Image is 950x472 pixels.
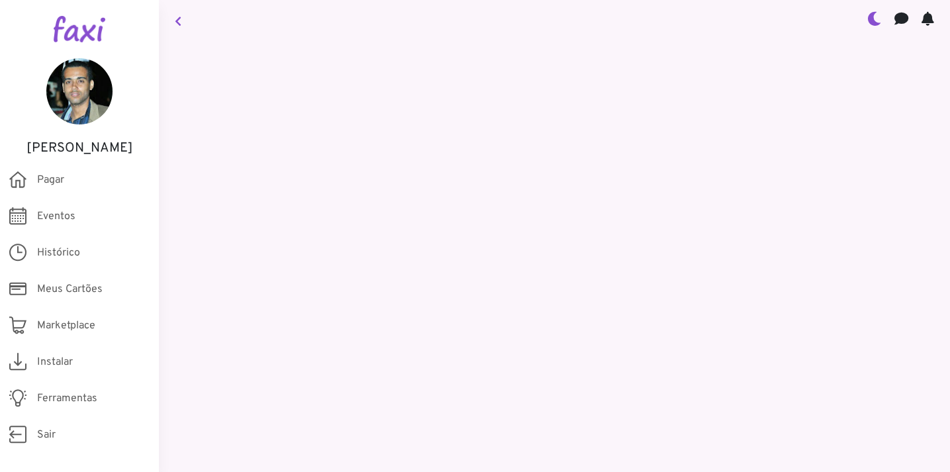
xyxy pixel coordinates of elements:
[37,281,103,297] span: Meus Cartões
[20,140,139,156] h5: [PERSON_NAME]
[37,318,95,334] span: Marketplace
[37,354,73,370] span: Instalar
[37,209,75,224] span: Eventos
[37,245,80,261] span: Histórico
[37,391,97,406] span: Ferramentas
[37,427,56,443] span: Sair
[37,172,64,188] span: Pagar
